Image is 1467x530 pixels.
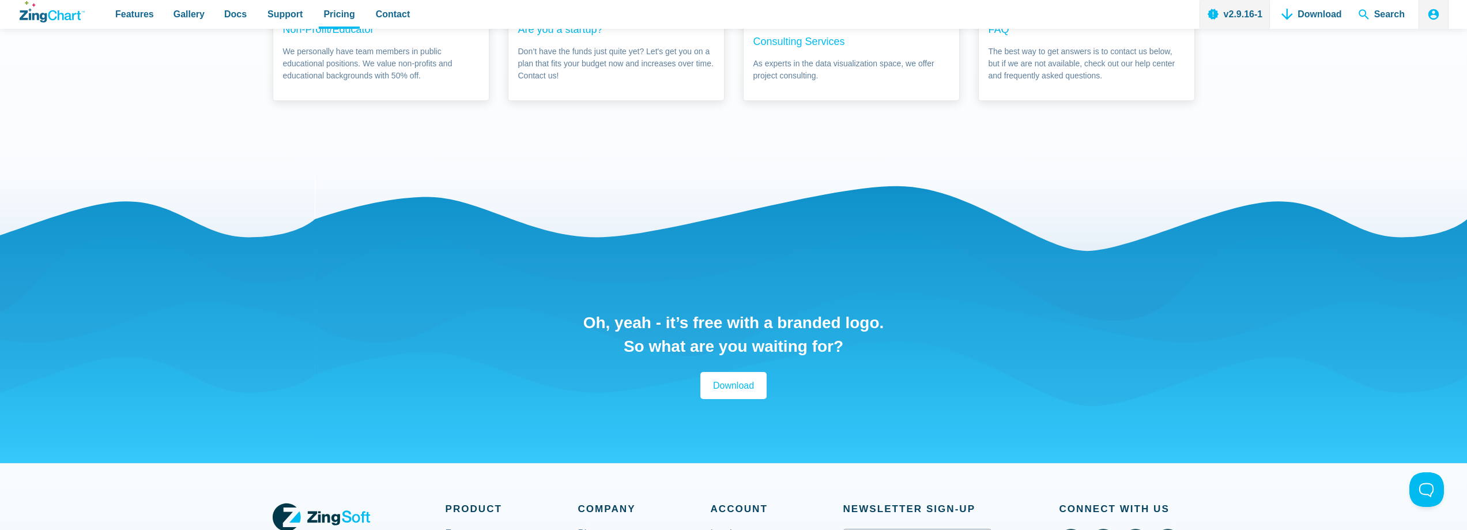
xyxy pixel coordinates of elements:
[376,6,410,22] span: Contact
[224,6,247,22] span: Docs
[713,378,754,393] span: Download
[518,46,714,82] span: Don’t have the funds just quite yet? Let's get you on a plan that fits your budget now and increa...
[583,313,884,333] h2: Oh, yeah - it’s free with a branded logo.
[115,6,154,22] span: Features
[267,6,303,22] span: Support
[624,336,843,357] strong: So what are you waiting for?
[283,46,479,82] span: We personally have team members in public educational positions. We value non-profits and educati...
[20,1,85,22] a: ZingChart Logo. Click to return to the homepage
[989,46,1185,82] span: The best way to get answers is to contact us below, but if we are not available, check out our he...
[753,58,949,82] span: As experts in the data visualization space, we offer project consulting.
[1409,472,1444,507] iframe: Toggle Customer Support
[700,372,767,399] a: Download
[753,36,845,47] a: Consulting Services
[174,6,205,22] span: Gallery
[518,24,603,35] a: Are you a startup?
[323,6,355,22] span: Pricing
[989,24,1009,35] a: FAQ
[283,24,374,35] a: Non-Profit/Educator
